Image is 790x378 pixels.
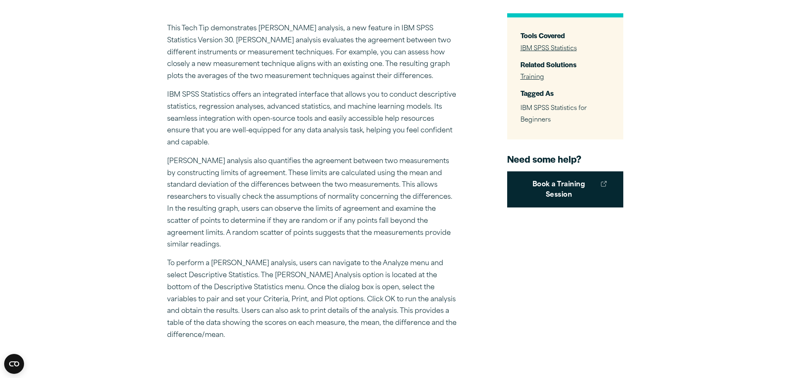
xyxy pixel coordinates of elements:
a: IBM SPSS Statistics [520,45,577,51]
button: Open CMP widget [4,354,24,374]
p: To perform a [PERSON_NAME] analysis, users can navigate to the Analyze menu and select Descriptiv... [167,258,457,341]
h3: Tools Covered [520,31,610,40]
h3: Related Solutions [520,59,610,69]
a: Training [520,74,544,80]
h4: Need some help? [507,153,623,165]
p: [PERSON_NAME] analysis also quantifies the agreement between two measurements by constructing lim... [167,156,457,251]
h3: Tagged As [520,88,610,98]
span: IBM SPSS Statistics for Beginners [520,105,587,123]
p: IBM SPSS Statistics offers an integrated interface that allows you to conduct descriptive statist... [167,89,457,149]
p: This Tech Tip demonstrates [PERSON_NAME] analysis, a new feature in IBM SPSS Statistics Version 3... [167,23,457,83]
a: Book a Training Session [507,171,623,207]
